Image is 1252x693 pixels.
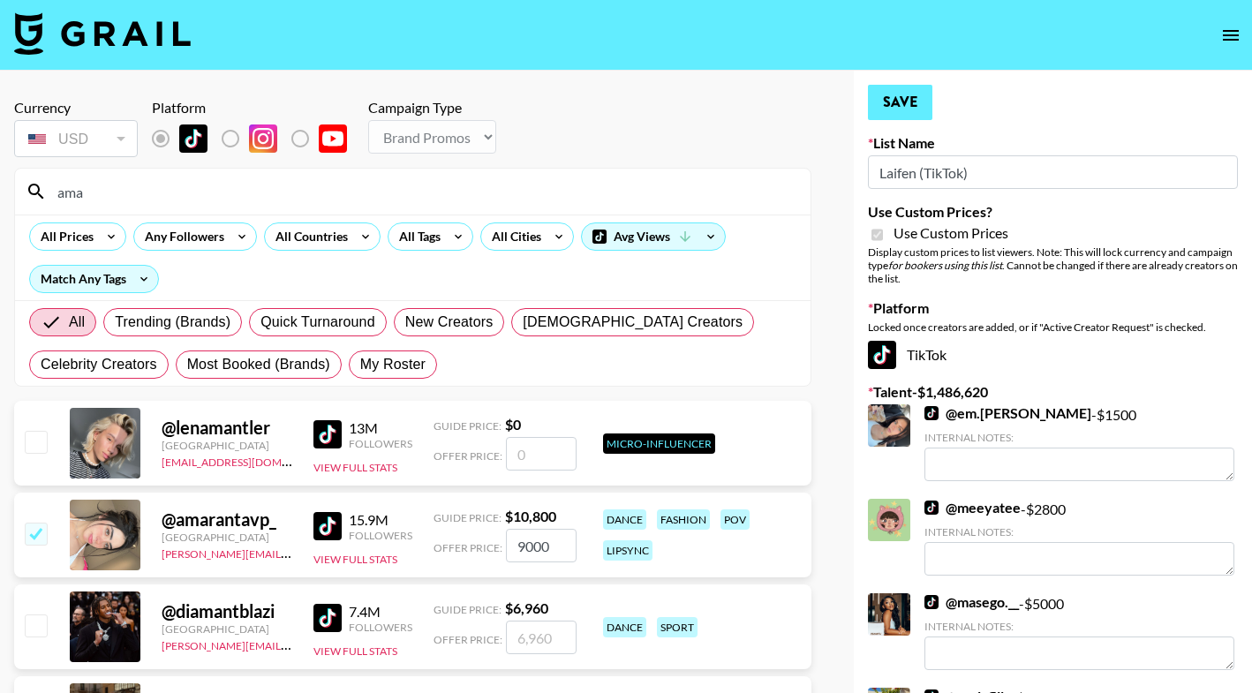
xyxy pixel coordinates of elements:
[924,620,1234,633] div: Internal Notes:
[924,593,1234,670] div: - $ 5000
[924,404,1091,422] a: @em.[PERSON_NAME]
[603,433,715,454] div: Micro-Influencer
[265,223,351,250] div: All Countries
[115,312,230,333] span: Trending (Brands)
[657,617,698,637] div: sport
[888,259,1002,272] em: for bookers using this list
[405,312,494,333] span: New Creators
[924,593,1019,611] a: @masego.__
[313,461,397,474] button: View Full Stats
[319,124,347,153] img: YouTube
[360,354,426,375] span: My Roster
[868,341,1238,369] div: TikTok
[162,417,292,439] div: @ lenamantler
[179,124,207,153] img: TikTok
[868,341,896,369] img: TikTok
[162,636,423,652] a: [PERSON_NAME][EMAIL_ADDRESS][DOMAIN_NAME]
[434,419,502,433] span: Guide Price:
[162,544,423,561] a: [PERSON_NAME][EMAIL_ADDRESS][DOMAIN_NAME]
[924,501,939,515] img: TikTok
[894,224,1008,242] span: Use Custom Prices
[868,383,1238,401] label: Talent - $ 1,486,620
[657,509,710,530] div: fashion
[506,437,577,471] input: 0
[582,223,725,250] div: Avg Views
[924,404,1234,481] div: - $ 1500
[368,99,496,117] div: Campaign Type
[523,312,743,333] span: [DEMOGRAPHIC_DATA] Creators
[349,437,412,450] div: Followers
[924,431,1234,444] div: Internal Notes:
[1213,18,1248,53] button: open drawer
[349,419,412,437] div: 13M
[603,509,646,530] div: dance
[349,511,412,529] div: 15.9M
[505,508,556,524] strong: $ 10,800
[69,312,85,333] span: All
[349,529,412,542] div: Followers
[187,354,330,375] span: Most Booked (Brands)
[603,540,652,561] div: lipsync
[313,644,397,658] button: View Full Stats
[349,603,412,621] div: 7.4M
[14,117,138,161] div: Currency is locked to USD
[313,512,342,540] img: TikTok
[505,416,521,433] strong: $ 0
[313,420,342,448] img: TikTok
[260,312,375,333] span: Quick Turnaround
[434,603,502,616] span: Guide Price:
[434,541,502,554] span: Offer Price:
[41,354,157,375] span: Celebrity Creators
[152,99,361,117] div: Platform
[14,99,138,117] div: Currency
[162,452,339,469] a: [EMAIL_ADDRESS][DOMAIN_NAME]
[162,622,292,636] div: [GEOGRAPHIC_DATA]
[313,553,397,566] button: View Full Stats
[868,85,932,120] button: Save
[47,177,800,206] input: Search by User Name
[162,531,292,544] div: [GEOGRAPHIC_DATA]
[924,499,1021,516] a: @meeyatee
[349,621,412,634] div: Followers
[924,525,1234,539] div: Internal Notes:
[14,12,191,55] img: Grail Talent
[506,621,577,654] input: 6,960
[434,633,502,646] span: Offer Price:
[506,529,577,562] input: 10,800
[30,223,97,250] div: All Prices
[924,595,939,609] img: TikTok
[603,617,646,637] div: dance
[720,509,750,530] div: pov
[162,508,292,531] div: @ amarantavp_
[868,203,1238,221] label: Use Custom Prices?
[868,245,1238,285] div: Display custom prices to list viewers. Note: This will lock currency and campaign type . Cannot b...
[868,134,1238,152] label: List Name
[152,120,361,157] div: List locked to TikTok.
[249,124,277,153] img: Instagram
[388,223,444,250] div: All Tags
[18,124,134,154] div: USD
[134,223,228,250] div: Any Followers
[434,511,502,524] span: Guide Price:
[434,449,502,463] span: Offer Price:
[313,604,342,632] img: TikTok
[868,320,1238,334] div: Locked once creators are added, or if "Active Creator Request" is checked.
[162,439,292,452] div: [GEOGRAPHIC_DATA]
[924,406,939,420] img: TikTok
[162,600,292,622] div: @ diamantblazi
[481,223,545,250] div: All Cities
[30,266,158,292] div: Match Any Tags
[868,299,1238,317] label: Platform
[924,499,1234,576] div: - $ 2800
[505,599,548,616] strong: $ 6,960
